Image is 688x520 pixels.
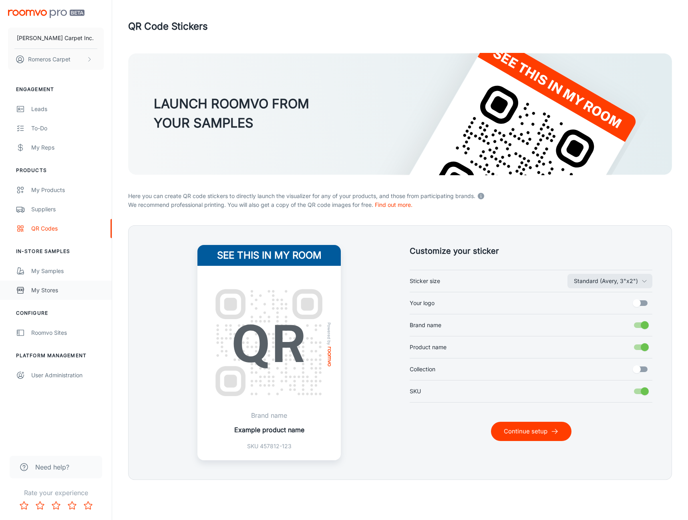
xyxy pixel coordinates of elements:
[31,267,104,275] div: My Samples
[31,205,104,214] div: Suppliers
[16,498,32,514] button: Rate 1 star
[234,425,304,435] p: Example product name
[28,55,70,64] p: Romeros Carpet
[410,321,441,330] span: Brand name
[35,462,69,472] span: Need help?
[128,190,672,200] p: Here you can create QR code stickers to directly launch the visualizer for any of your products, ...
[197,245,341,266] h4: See this in my room
[128,19,208,34] h1: QR Code Stickers
[154,94,309,133] h3: LAUNCH ROOMVO FROM YOUR SAMPLES
[375,201,412,208] a: Find out more.
[80,498,96,514] button: Rate 5 star
[328,347,331,366] img: roomvo
[32,498,48,514] button: Rate 2 star
[128,200,672,209] p: We recommend professional printing. You will also get a copy of the QR code images for free.
[234,442,304,451] p: SKU 457812-123
[64,498,80,514] button: Rate 4 star
[31,371,104,380] div: User Administration
[48,498,64,514] button: Rate 3 star
[31,328,104,337] div: Roomvo Sites
[325,322,333,345] span: Powered by
[491,422,571,441] button: Continue setup
[17,34,94,42] p: [PERSON_NAME] Carpet Inc.
[8,10,84,18] img: Roomvo PRO Beta
[31,124,104,133] div: To-do
[410,277,440,285] span: Sticker size
[6,488,105,498] p: Rate your experience
[410,343,447,352] span: Product name
[410,387,421,396] span: SKU
[234,411,304,420] p: Brand name
[410,299,435,308] span: Your logo
[31,286,104,295] div: My Stores
[8,28,104,49] button: [PERSON_NAME] Carpet Inc.
[207,281,331,405] img: QR Code Example
[31,224,104,233] div: QR Codes
[567,274,652,288] button: Sticker size
[31,186,104,194] div: My Products
[31,143,104,152] div: My Reps
[31,105,104,113] div: Leads
[410,365,435,374] span: Collection
[8,49,104,70] button: Romeros Carpet
[410,245,652,257] h5: Customize your sticker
